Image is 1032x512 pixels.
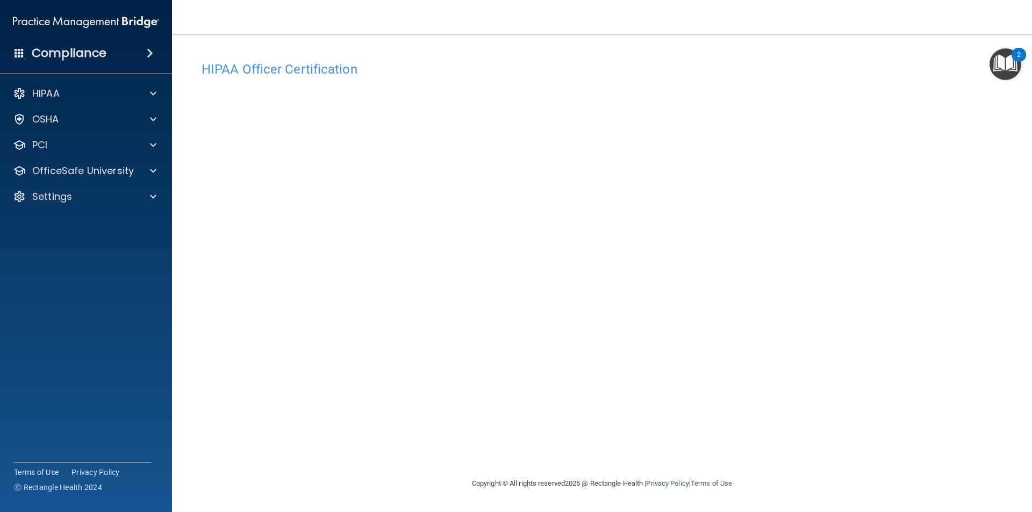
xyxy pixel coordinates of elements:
[202,62,1002,76] h4: HIPAA Officer Certification
[13,164,156,177] a: OfficeSafe University
[691,479,732,487] a: Terms of Use
[13,190,156,203] a: Settings
[202,82,1002,431] iframe: hipaa-training
[32,87,60,100] p: HIPAA
[32,164,134,177] p: OfficeSafe University
[13,113,156,126] a: OSHA
[13,87,156,100] a: HIPAA
[13,11,159,33] img: PMB logo
[32,139,47,152] p: PCI
[978,438,1019,479] iframe: Drift Widget Chat Controller
[406,466,798,501] div: Copyright © All rights reserved 2025 @ Rectangle Health | |
[32,113,59,126] p: OSHA
[14,467,59,478] a: Terms of Use
[14,482,102,493] span: Ⓒ Rectangle Health 2024
[71,467,120,478] a: Privacy Policy
[13,139,156,152] a: PCI
[1017,55,1021,69] div: 2
[646,479,689,487] a: Privacy Policy
[32,46,106,61] h4: Compliance
[32,190,72,203] p: Settings
[990,48,1021,80] button: Open Resource Center, 2 new notifications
